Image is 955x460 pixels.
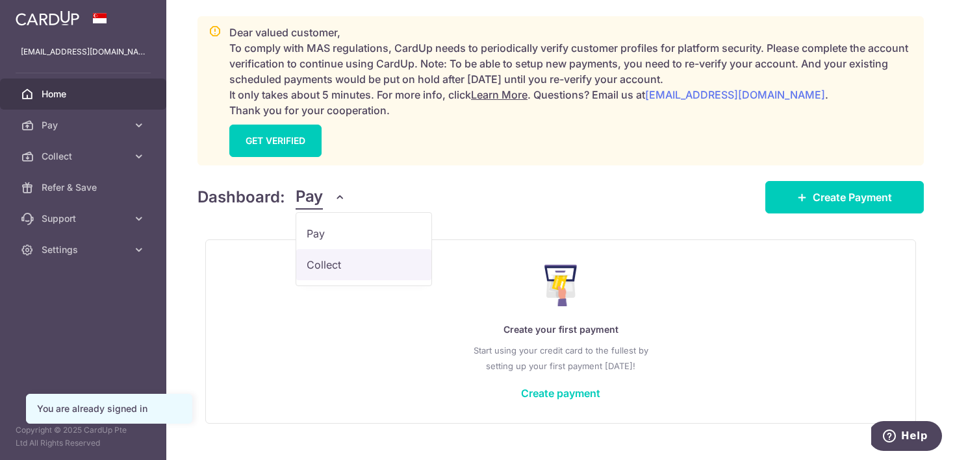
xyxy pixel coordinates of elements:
a: Pay [296,218,431,249]
a: Collect [296,249,431,280]
span: Collect [42,150,127,163]
span: Refer & Save [42,181,127,194]
span: Support [42,212,127,225]
button: Pay [296,185,346,210]
p: Create your first payment [232,322,889,337]
a: GET VERIFIED [229,125,322,157]
a: [EMAIL_ADDRESS][DOMAIN_NAME] [645,88,825,101]
a: Create payment [521,387,600,400]
span: Home [42,88,127,101]
ul: Pay [296,212,432,286]
div: You are already signed in [37,402,181,415]
iframe: Opens a widget where you can find more information [871,421,942,454]
a: Learn More [471,88,528,101]
p: Start using your credit card to the fullest by setting up your first payment [DATE]! [232,343,889,374]
span: Pay [296,185,323,210]
span: Create Payment [813,189,892,205]
span: Pay [307,226,421,241]
p: Dear valued customer, To comply with MAS regulations, CardUp needs to periodically verify custome... [229,25,913,118]
img: CardUp [16,10,79,26]
h4: Dashboard: [197,186,285,209]
span: Settings [42,243,127,256]
p: [EMAIL_ADDRESS][DOMAIN_NAME] [21,45,146,58]
img: Make Payment [544,265,578,306]
a: Create Payment [765,181,924,213]
span: Pay [42,119,127,132]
